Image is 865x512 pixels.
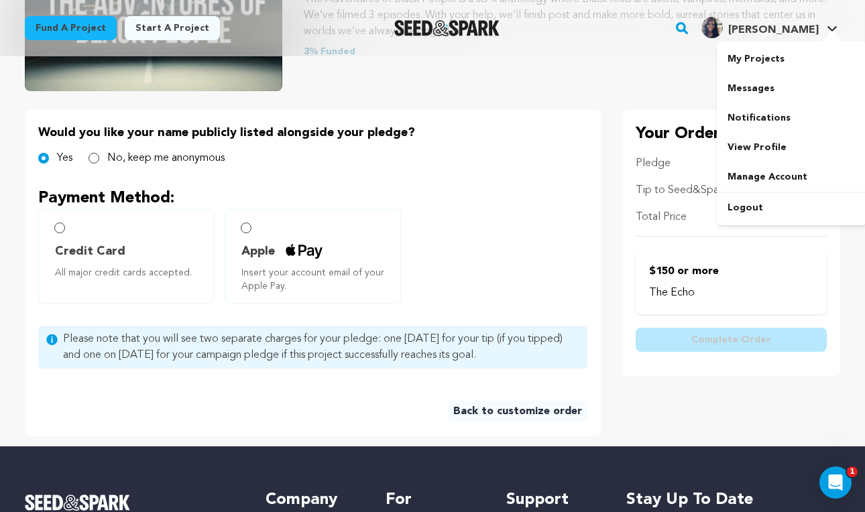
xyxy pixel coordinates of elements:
p: Tip to Seed&Spark [636,182,727,198]
p: Your Order [636,123,827,145]
img: e59233df7b09f5f7.jpg [701,17,723,38]
a: Fund a project [25,16,117,40]
p: The Echo [649,285,813,301]
span: [PERSON_NAME] [728,25,819,36]
span: Michelle A. D.'s Profile [699,14,840,42]
span: Insert your account email of your Apple Pay. [241,266,389,293]
p: Would you like your name publicly listed alongside your pledge? [38,123,587,142]
button: Complete Order [636,328,827,352]
p: Pledge [636,155,671,172]
span: Complete Order [691,333,771,346]
span: 1 [847,466,858,477]
span: Apple [241,242,275,261]
label: No, keep me anonymous [107,150,225,166]
p: Total Price [636,209,687,225]
h5: Stay up to date [626,489,840,511]
p: Payment Method: [38,188,587,209]
iframe: Intercom live chat [819,466,852,499]
img: Seed&Spark Logo Dark Mode [394,20,500,36]
a: Back to customize order [448,401,587,422]
a: Seed&Spark Homepage [394,20,500,36]
span: Please note that you will see two separate charges for your pledge: one [DATE] for your tip (if y... [63,331,579,363]
h5: Support [506,489,599,511]
img: Seed&Spark Logo [25,495,130,511]
div: Michelle A. D.'s Profile [701,17,819,38]
span: All major credit cards accepted. [55,266,203,279]
h5: Company [266,489,359,511]
a: Seed&Spark Homepage [25,495,239,511]
span: Credit Card [55,242,125,261]
label: Yes [57,150,72,166]
a: Start a project [125,16,220,40]
a: Michelle A. D.'s Profile [699,14,840,38]
p: $150 or more [649,263,813,279]
img: credit card icons [286,244,323,259]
